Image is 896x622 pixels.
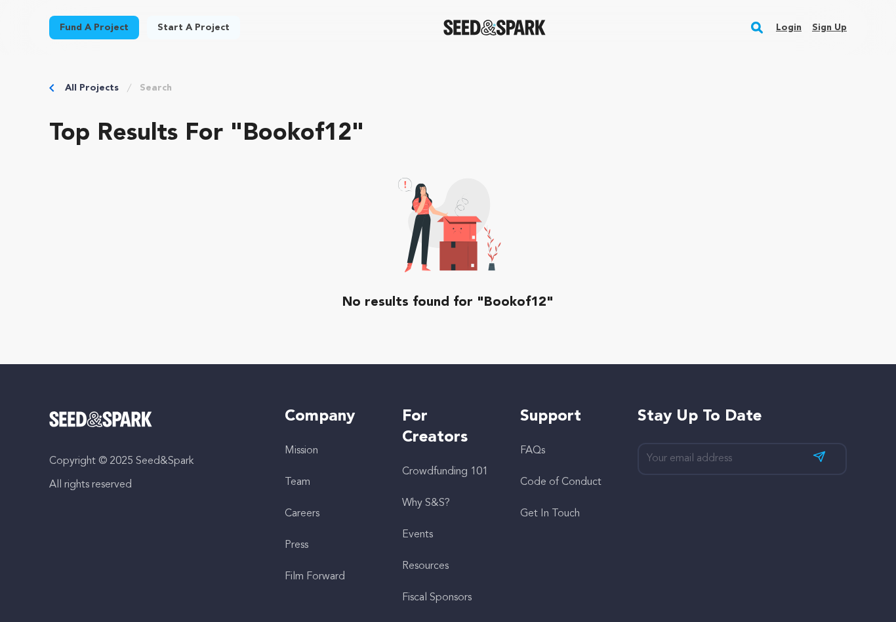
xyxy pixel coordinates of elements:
a: Get In Touch [520,508,580,519]
a: Seed&Spark Homepage [443,20,546,35]
img: Seed&Spark Logo Dark Mode [443,20,546,35]
div: Breadcrumb [49,81,847,94]
a: Fiscal Sponsors [402,592,472,603]
h5: Support [520,406,611,427]
a: Start a project [147,16,240,39]
a: Resources [402,561,449,571]
img: No result icon [395,173,501,272]
a: Press [285,540,308,550]
a: Events [402,529,433,540]
a: Sign up [812,17,847,38]
a: Team [285,477,310,487]
p: No results found for "Bookof12" [342,293,554,312]
a: Why S&S? [402,498,450,508]
h5: Company [285,406,376,427]
img: Seed&Spark Logo [49,411,152,427]
h5: For Creators [402,406,493,448]
a: Login [776,17,802,38]
p: All rights reserved [49,477,258,493]
a: Careers [285,508,319,519]
a: Mission [285,446,318,456]
input: Your email address [638,443,847,475]
h5: Stay up to date [638,406,847,427]
a: All Projects [65,81,119,94]
a: Seed&Spark Homepage [49,411,258,427]
a: Fund a project [49,16,139,39]
a: Film Forward [285,571,345,582]
h2: Top results for "Bookof12" [49,121,847,147]
a: Search [140,81,172,94]
a: Code of Conduct [520,477,601,487]
p: Copyright © 2025 Seed&Spark [49,453,258,469]
a: Crowdfunding 101 [402,466,488,477]
a: FAQs [520,446,545,456]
